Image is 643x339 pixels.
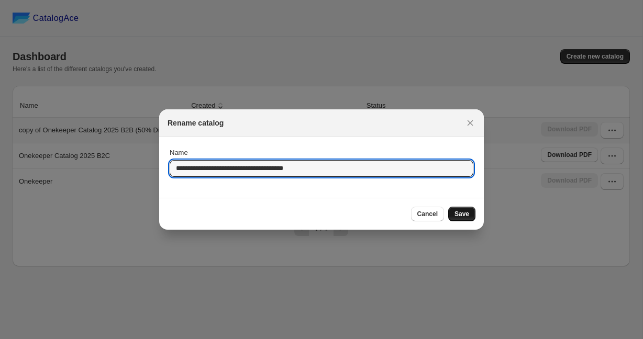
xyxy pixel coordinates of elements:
button: Cancel [411,207,444,221]
span: Save [454,210,469,218]
button: Save [448,207,475,221]
span: Cancel [417,210,438,218]
span: Name [170,149,188,156]
h2: Rename catalog [168,118,224,128]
